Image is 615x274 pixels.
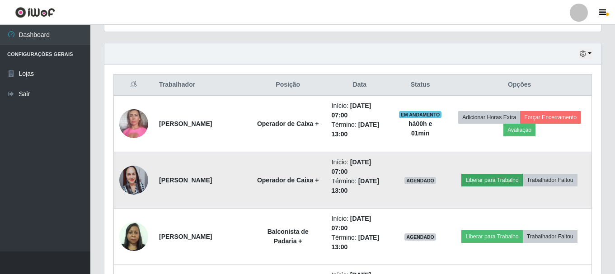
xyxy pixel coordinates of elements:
strong: há 00 h e 01 min [408,120,432,137]
button: Trabalhador Faltou [523,230,577,243]
time: [DATE] 07:00 [332,102,371,119]
th: Trabalhador [154,74,250,96]
strong: [PERSON_NAME] [159,233,212,240]
button: Liberar para Trabalho [461,174,522,186]
img: 1689780238947.jpeg [119,104,148,143]
li: Início: [332,101,388,120]
button: Avaliação [503,124,535,136]
li: Término: [332,233,388,252]
button: Liberar para Trabalho [461,230,522,243]
time: [DATE] 07:00 [332,215,371,232]
button: Trabalhador Faltou [523,174,577,186]
th: Status [393,74,447,96]
span: EM ANDAMENTO [399,111,442,118]
th: Opções [447,74,592,96]
li: Término: [332,120,388,139]
strong: [PERSON_NAME] [159,120,212,127]
button: Adicionar Horas Extra [458,111,520,124]
strong: Operador de Caixa + [257,120,319,127]
strong: [PERSON_NAME] [159,176,212,184]
li: Início: [332,214,388,233]
th: Data [326,74,394,96]
strong: Operador de Caixa + [257,176,319,184]
img: 1689874098010.jpeg [119,154,148,206]
th: Posição [250,74,326,96]
img: CoreUI Logo [15,7,55,18]
button: Forçar Encerramento [520,111,581,124]
li: Início: [332,158,388,176]
span: AGENDADO [404,177,436,184]
time: [DATE] 07:00 [332,158,371,175]
span: AGENDADO [404,233,436,241]
strong: Balconista de Padaria + [268,228,309,245]
li: Término: [332,176,388,195]
img: 1706663967220.jpeg [119,217,148,255]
